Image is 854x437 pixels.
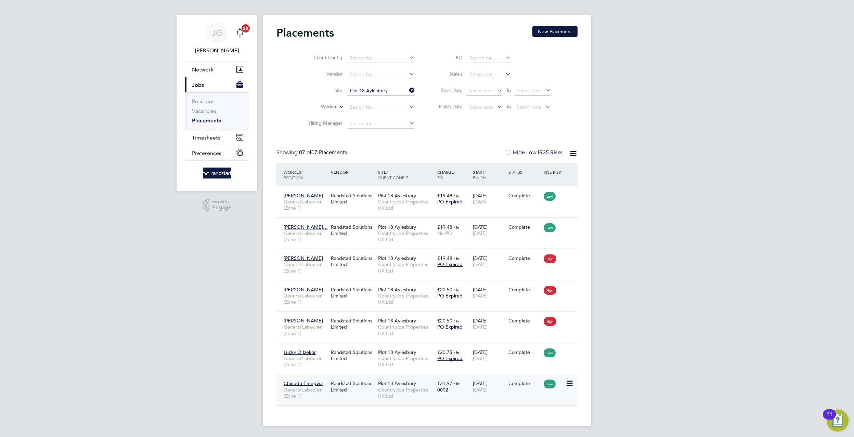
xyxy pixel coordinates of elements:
a: JG[PERSON_NAME] [185,22,249,55]
span: [DATE] [473,230,488,236]
a: Lucky O IzekorGeneral Labourer (Zone 1)Randstad Solutions LimitedPlot 18 AylesburyCountryside Pro... [282,345,578,351]
span: General Labourer (Zone 1) [284,230,327,242]
span: High [544,254,556,263]
label: Hide Low IR35 Risks [505,149,562,156]
span: High [544,286,556,295]
span: Countryside Properties UK Ltd [378,261,434,274]
span: £19.48 [437,193,452,199]
input: Search for... [347,53,415,63]
a: 20 [233,22,247,44]
div: Complete [508,255,541,261]
span: High [544,317,556,326]
span: / hr [454,225,460,230]
span: JG [212,28,222,37]
span: Countryside Properties UK Ltd [378,324,434,336]
button: New Placement [532,26,578,37]
span: Plot 18 Aylesbury [378,255,416,261]
div: Jobs [185,92,249,130]
img: randstad-logo-retina.png [203,168,231,178]
span: Plot 18 Aylesbury [378,224,416,230]
span: 20 [242,24,250,32]
div: Showing [276,149,348,156]
span: Plot 18 Aylesbury [378,380,416,386]
span: [DATE] [473,355,488,361]
div: 11 [826,414,832,423]
span: / hr [454,350,460,355]
a: [PERSON_NAME]General Labourer (Zone 1)Randstad Solutions LimitedPlot 18 AylesburyCountryside Prop... [282,314,578,320]
span: / Finish [473,169,486,180]
label: Worker [297,104,337,110]
a: Positions [192,98,215,105]
span: General Labourer (Zone 1) [284,324,327,336]
span: Timesheets [192,134,220,141]
span: General Labourer (Zone 1) [284,355,327,368]
div: [DATE] [471,252,507,271]
label: Start Date [432,87,463,93]
span: James Garrard [185,47,249,55]
span: Countryside Properties UK Ltd [378,230,434,242]
a: Go to home page [185,168,249,178]
span: / Position [284,169,303,180]
span: [PERSON_NAME] [284,287,323,293]
a: [PERSON_NAME]General Labourer (Zone 1)Randstad Solutions LimitedPlot 18 AylesburyCountryside Prop... [282,189,578,195]
div: Complete [508,318,541,324]
span: To [504,86,513,95]
span: Chinedu Emegwa [284,380,323,386]
div: [DATE] [471,377,507,396]
div: Complete [508,349,541,355]
span: No PO [437,230,452,236]
span: £20.50 [437,287,452,293]
button: Network [185,62,249,77]
div: Status [507,166,542,178]
button: Open Resource Center, 11 new notifications [827,410,849,432]
span: Preferences [192,150,221,156]
span: [PERSON_NAME] [284,255,323,261]
span: / hr [454,318,460,323]
span: Low [544,380,556,388]
span: [DATE] [473,324,488,330]
input: Search for... [347,70,415,79]
span: Network [192,66,213,73]
span: Low [544,192,556,201]
a: Placements [192,117,221,124]
button: Jobs [185,77,249,92]
label: Site [303,87,342,93]
input: Search for... [347,103,415,112]
span: Low [544,223,556,232]
span: PO Expired [437,199,463,205]
span: Countryside Properties UK Ltd [378,293,434,305]
span: [DATE] [473,261,488,267]
span: £21.97 [437,380,452,386]
span: Engage [212,205,231,211]
span: PO Expired [437,324,463,330]
span: Plot 18 Aylesbury [378,287,416,293]
nav: Main navigation [177,15,257,191]
span: £19.48 [437,255,452,261]
span: Countryside Properties UK Ltd [378,387,434,399]
span: Low [544,348,556,357]
span: PO Expired [437,293,463,299]
input: Search for... [347,86,415,96]
div: [DATE] [471,314,507,333]
div: Randstad Solutions Limited [329,221,376,240]
label: Status [432,71,463,77]
span: 07 of [299,149,311,156]
div: [DATE] [471,189,507,208]
span: [PERSON_NAME]… [284,224,328,230]
span: General Labourer (Zone 1) [284,199,327,211]
button: Preferences [185,145,249,160]
span: To [504,102,513,111]
a: [PERSON_NAME]General Labourer (Zone 1)Randstad Solutions LimitedPlot 18 AylesburyCountryside Prop... [282,283,578,289]
button: Timesheets [185,130,249,145]
a: [PERSON_NAME]…General Labourer (Zone 1)Randstad Solutions LimitedPlot 18 AylesburyCountryside Pro... [282,220,578,226]
span: 0002 [437,387,448,393]
div: Randstad Solutions Limited [329,283,376,302]
span: PO Expired [437,261,463,267]
span: Select date [517,88,541,94]
div: Complete [508,380,541,386]
div: Worker [282,166,329,184]
div: [DATE] [471,346,507,365]
span: Jobs [192,82,204,88]
span: £19.48 [437,224,452,230]
label: Vendor [303,71,342,77]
